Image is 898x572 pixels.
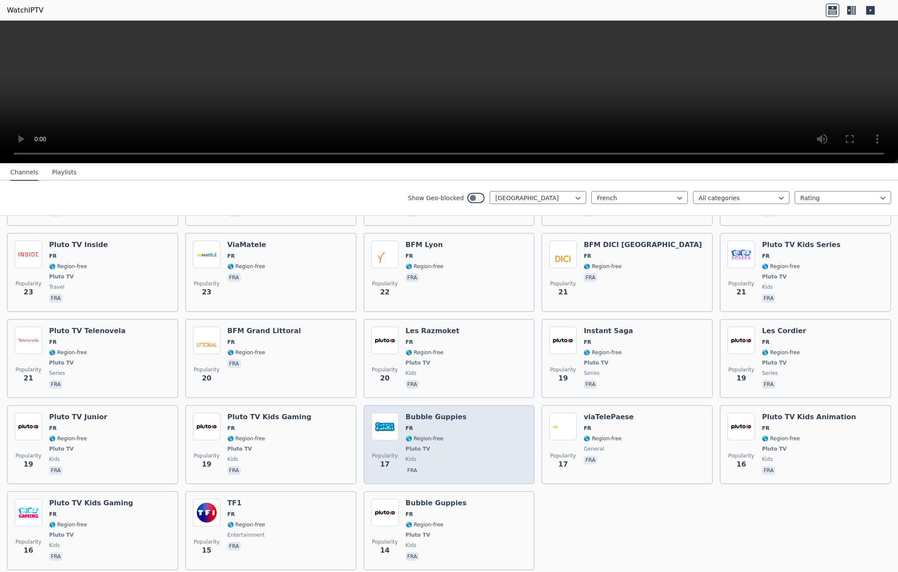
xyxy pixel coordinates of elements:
span: FR [762,253,769,260]
span: Pluto TV [762,359,786,366]
span: FR [762,339,769,346]
img: Instant Saga [549,327,577,354]
p: fra [584,456,597,464]
span: Pluto TV [49,532,74,538]
span: Popularity [194,538,220,545]
span: 🌎 Region-free [406,435,444,442]
span: 🌎 Region-free [49,349,87,356]
span: 19 [24,459,33,470]
button: Channels [10,164,38,181]
p: fra [406,466,419,475]
img: BFM Grand Littoral [193,327,221,354]
span: Popularity [550,366,576,373]
img: Pluto TV Junior [15,413,42,440]
span: 🌎 Region-free [584,349,621,356]
span: Pluto TV [584,359,608,366]
span: Popularity [372,366,398,373]
span: 19 [736,373,746,383]
span: FR [227,339,235,346]
h6: BFM Lyon [406,241,444,249]
img: TF1 [193,499,221,526]
h6: Pluto TV Inside [49,241,108,249]
span: FR [49,425,56,432]
span: entertainment [227,532,265,538]
span: FR [227,511,235,518]
h6: Pluto TV Junior [49,413,107,421]
span: Popularity [16,538,41,545]
span: 23 [24,287,33,297]
span: 🌎 Region-free [227,521,265,528]
span: 19 [202,459,211,470]
span: 🌎 Region-free [762,349,800,356]
h6: BFM Grand Littoral [227,327,301,335]
span: FR [227,253,235,260]
h6: viaTelePaese [584,413,634,421]
span: kids [49,542,60,549]
img: viaTelePaese [549,413,577,440]
span: 🌎 Region-free [762,435,800,442]
span: Popularity [550,452,576,459]
span: kids [227,456,238,463]
span: 🌎 Region-free [227,435,265,442]
span: Pluto TV [49,445,74,452]
span: Pluto TV [762,273,786,280]
img: Pluto TV Kids Gaming [193,413,221,440]
span: Popularity [194,366,220,373]
span: Pluto TV [227,445,252,452]
span: 🌎 Region-free [762,263,800,270]
span: FR [584,339,591,346]
img: Pluto TV Kids Series [727,241,755,268]
span: Pluto TV [406,359,430,366]
h6: Instant Saga [584,327,633,335]
img: Pluto TV Inside [15,241,42,268]
span: series [584,370,600,377]
span: Popularity [16,366,41,373]
span: 14 [380,545,389,556]
p: fra [406,273,419,282]
p: fra [227,359,241,368]
p: fra [406,380,419,389]
span: kids [49,456,60,463]
img: BFM Lyon [371,241,399,268]
label: Show Geo-blocked [408,194,464,202]
span: FR [584,253,591,260]
span: 🌎 Region-free [584,263,621,270]
span: Popularity [372,452,398,459]
span: Pluto TV [406,532,430,538]
span: general [584,445,604,452]
span: 🌎 Region-free [227,263,265,270]
p: fra [49,466,62,475]
h6: Les Cordier [762,327,806,335]
span: 17 [558,459,568,470]
span: FR [49,253,56,260]
span: 🌎 Region-free [49,263,87,270]
span: 19 [558,373,568,383]
h6: Bubble Guppies [406,499,467,507]
span: Pluto TV [49,273,74,280]
span: 🌎 Region-free [227,349,265,356]
span: FR [406,339,413,346]
p: fra [406,552,419,561]
p: fra [762,380,775,389]
h6: Les Razmoket [406,327,460,335]
span: Popularity [728,280,754,287]
span: kids [762,456,773,463]
span: Popularity [728,366,754,373]
p: fra [49,552,62,561]
h6: Pluto TV Telenovela [49,327,126,335]
span: 15 [202,545,211,556]
span: 21 [558,287,568,297]
span: 20 [202,373,211,383]
p: fra [584,273,597,282]
span: Pluto TV [49,359,74,366]
h6: Pluto TV Kids Gaming [49,499,133,507]
span: 🌎 Region-free [406,521,444,528]
span: FR [762,425,769,432]
span: series [762,370,778,377]
button: Playlists [52,164,77,181]
span: FR [49,339,56,346]
a: WatchIPTV [7,5,44,15]
span: FR [584,425,591,432]
img: BFM DICI Alpes du Sud [549,241,577,268]
span: Popularity [550,280,576,287]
